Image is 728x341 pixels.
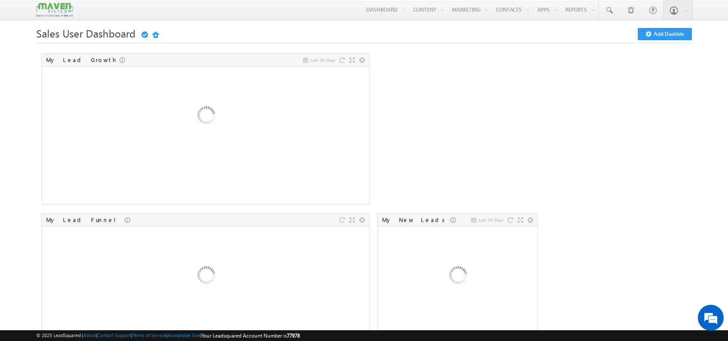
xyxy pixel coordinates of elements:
div: My Lead Growth [46,56,119,64]
span: 77978 [287,332,300,339]
a: Contact Support [97,332,131,338]
img: Loading... [159,230,252,323]
span: Your Leadsquared Account Number is [201,332,300,339]
span: © 2025 LeadSquared | | | | | [36,332,300,340]
span: Last 10 Days [479,216,503,224]
a: Acceptable Use [167,332,200,338]
img: Loading... [411,230,504,323]
a: Terms of Service [132,332,166,338]
span: Last 30 Days [311,56,335,64]
div: My Lead Funnel [46,216,125,224]
span: Sales User Dashboard [36,26,135,40]
div: My New Leads [382,216,450,224]
img: Loading... [159,70,252,163]
a: About [83,332,96,338]
button: Add Dashlets [638,28,692,40]
img: Custom Logo [36,2,72,17]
